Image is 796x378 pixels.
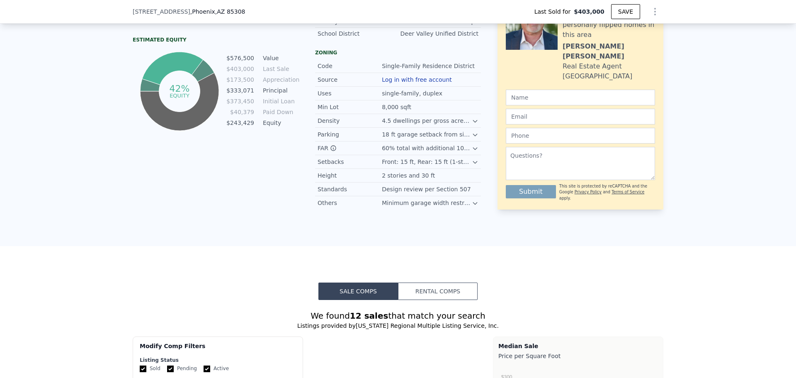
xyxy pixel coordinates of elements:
[226,54,255,63] td: $576,500
[534,7,574,16] span: Last Sold for
[133,7,190,16] span: [STREET_ADDRESS]
[318,103,382,111] div: Min Lot
[382,89,444,98] div: single-family, duplex
[169,83,189,94] tspan: 42%
[318,29,398,38] div: School District
[563,41,655,61] div: [PERSON_NAME] [PERSON_NAME]
[563,10,655,40] div: [PERSON_NAME] has personally flipped homes in this area
[226,97,255,106] td: $373,450
[261,118,298,127] td: Equity
[133,310,663,322] div: We found that match your search
[140,342,296,357] div: Modify Comp Filters
[226,118,255,127] td: $243,429
[318,117,382,125] div: Density
[133,37,298,43] div: Estimated Equity
[575,190,602,194] a: Privacy Policy
[398,283,478,300] button: Rental Comps
[498,350,658,362] div: Price per Square Foot
[226,64,255,73] td: $403,000
[382,185,472,193] div: Design review per Section 507
[226,107,255,117] td: $40,379
[315,49,481,56] div: Zoning
[506,185,556,198] button: Submit
[204,366,210,372] input: Active
[382,171,437,180] div: 2 stories and 30 ft
[215,8,245,15] span: , AZ 85308
[611,4,640,19] button: SAVE
[382,117,472,125] div: 4.5 dwellings per gross acre (5.5 with bonus)
[318,89,382,98] div: Uses
[190,7,245,16] span: , Phoenix
[382,76,452,83] button: Log in with free account
[318,185,382,193] div: Standards
[382,199,472,207] div: Minimum garage width restrictions based on lot size and design approval needed for 3-story buildings
[226,75,255,84] td: $173,500
[647,3,663,20] button: Show Options
[506,109,655,124] input: Email
[382,130,472,139] div: 18 ft garage setback from sidewalk for front-loaded garages
[318,171,382,180] div: Height
[506,128,655,144] input: Phone
[563,61,622,71] div: Real Estate Agent
[261,107,298,117] td: Paid Down
[382,103,413,111] div: 8,000 sqft
[318,283,398,300] button: Sale Comps
[133,322,663,330] div: Listings provided by [US_STATE] Regional Multiple Listing Service, Inc .
[612,190,644,194] a: Terms of Service
[226,86,255,95] td: $333,071
[382,158,472,166] div: Front: 15 ft, Rear: 15 ft (1-story), 20 ft (2-story), Side: 10 ft (1-story), 15 ft (2-story)
[167,365,197,372] label: Pending
[261,54,298,63] td: Value
[318,62,382,70] div: Code
[498,342,658,350] div: Median Sale
[574,7,604,16] span: $403,000
[140,365,160,372] label: Sold
[140,366,146,372] input: Sold
[559,183,655,201] div: This site is protected by reCAPTCHA and the Google and apply.
[261,97,298,106] td: Initial Loan
[350,311,388,321] strong: 12 sales
[261,86,298,95] td: Principal
[204,365,229,372] label: Active
[261,64,298,73] td: Last Sale
[563,71,632,81] div: [GEOGRAPHIC_DATA]
[506,90,655,105] input: Name
[318,158,382,166] div: Setbacks
[318,130,382,139] div: Parking
[398,29,478,38] div: Deer Valley Unified District
[382,62,476,70] div: Single-Family Residence District
[140,357,296,363] div: Listing Status
[318,76,382,84] div: Source
[318,199,382,207] div: Others
[382,144,472,152] div: 60% total with additional 10% for ADU/shade structures
[261,75,298,84] td: Appreciation
[167,366,174,372] input: Pending
[170,92,189,98] tspan: equity
[318,144,382,152] div: FAR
